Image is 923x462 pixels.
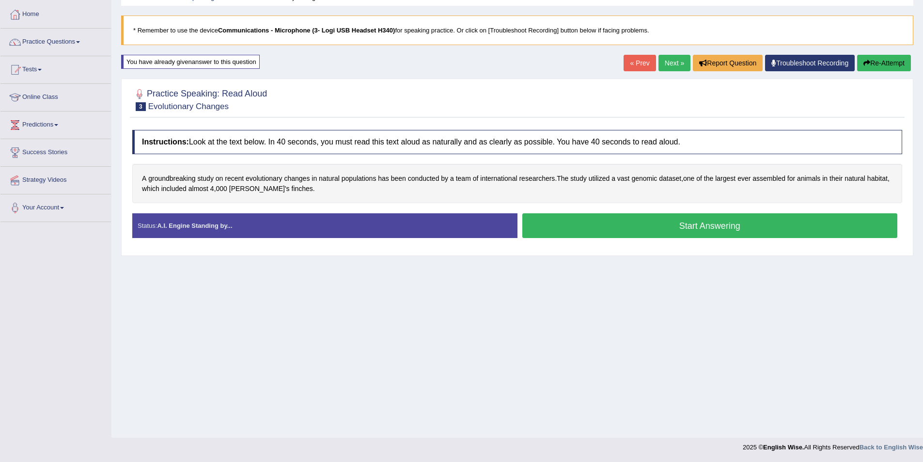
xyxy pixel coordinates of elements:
span: Click to see word definition [142,174,146,184]
span: Click to see word definition [216,184,227,194]
span: Click to see word definition [319,174,340,184]
span: Click to see word definition [589,174,610,184]
span: Click to see word definition [197,174,213,184]
span: Click to see word definition [867,174,888,184]
a: « Prev [624,55,656,71]
a: Troubleshoot Recording [765,55,855,71]
span: Click to see word definition [161,184,187,194]
span: Click to see word definition [148,174,195,184]
div: Status: [132,213,517,238]
button: Re-Attempt [857,55,911,71]
span: Click to see word definition [216,174,223,184]
span: Click to see word definition [797,174,820,184]
span: Click to see word definition [519,174,555,184]
span: Click to see word definition [391,174,406,184]
a: Home [0,1,111,25]
a: Practice Questions [0,29,111,53]
span: Click to see word definition [284,174,310,184]
span: Click to see word definition [737,174,751,184]
span: Click to see word definition [822,174,828,184]
span: Click to see word definition [480,174,517,184]
span: Click to see word definition [704,174,713,184]
span: Click to see word definition [617,174,630,184]
span: Click to see word definition [611,174,615,184]
span: Click to see word definition [473,174,479,184]
span: 3 [136,102,146,111]
div: You have already given answer to this question [121,55,260,69]
blockquote: * Remember to use the device for speaking practice. Or click on [Troubleshoot Recording] button b... [121,16,913,45]
span: Click to see word definition [450,174,454,184]
span: Click to see word definition [845,174,865,184]
a: Tests [0,56,111,80]
span: Click to see word definition [246,174,282,184]
a: Online Class [0,84,111,108]
span: Click to see word definition [829,174,843,184]
span: Click to see word definition [441,174,448,184]
span: Click to see word definition [659,174,681,184]
span: Click to see word definition [229,184,290,194]
span: Click to see word definition [570,174,586,184]
a: Back to English Wise [860,444,923,451]
strong: A.I. Engine Standing by... [157,222,232,229]
button: Report Question [693,55,763,71]
a: Your Account [0,194,111,219]
span: Click to see word definition [292,184,313,194]
span: Click to see word definition [210,184,214,194]
span: Click to see word definition [752,174,785,184]
span: Click to see word definition [683,174,694,184]
a: Next » [658,55,690,71]
h4: Look at the text below. In 40 seconds, you must read this text aloud as naturally and as clearly ... [132,130,902,154]
small: Evolutionary Changes [148,102,229,111]
span: Click to see word definition [342,174,376,184]
span: Click to see word definition [142,184,159,194]
b: Instructions: [142,138,189,146]
span: Click to see word definition [696,174,702,184]
span: Click to see word definition [715,174,735,184]
div: . , , , . [132,164,902,203]
h2: Practice Speaking: Read Aloud [132,87,267,111]
span: Click to see word definition [225,174,244,184]
span: Click to see word definition [312,174,317,184]
div: 2025 © All Rights Reserved [743,438,923,452]
b: Communications - Microphone (3- Logi USB Headset H340) [218,27,395,34]
span: Click to see word definition [408,174,439,184]
span: Click to see word definition [787,174,795,184]
a: Strategy Videos [0,167,111,191]
span: Click to see word definition [631,174,657,184]
span: Click to see word definition [378,174,389,184]
strong: English Wise. [763,444,804,451]
button: Start Answering [522,213,898,238]
span: Click to see word definition [456,174,471,184]
span: Click to see word definition [557,174,568,184]
a: Success Stories [0,139,111,163]
a: Predictions [0,112,111,136]
span: Click to see word definition [188,184,208,194]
